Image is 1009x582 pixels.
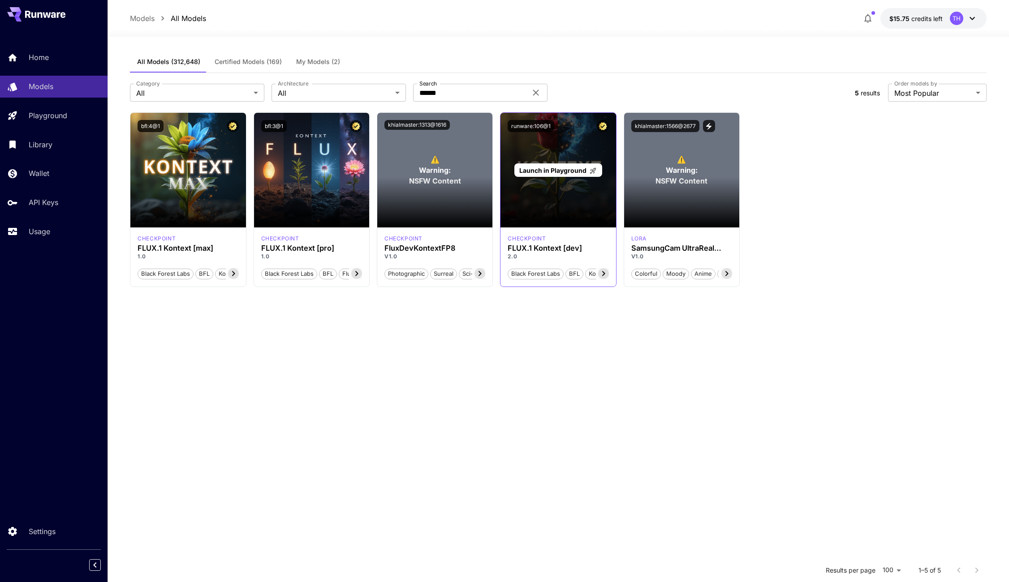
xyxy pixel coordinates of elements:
[196,270,213,278] span: BFL
[508,120,554,132] button: runware:106@1
[666,165,698,175] span: Warning:
[508,268,564,279] button: Black Forest Labs
[130,13,206,24] nav: breadcrumb
[514,163,602,177] a: Launch in Playground
[655,175,707,186] span: NSFW Content
[826,566,875,575] p: Results per page
[227,120,239,132] button: Certified Model – Vetted for best performance and includes a commercial license.
[430,268,457,279] button: Surreal
[29,52,49,63] p: Home
[384,235,423,243] p: checkpoint
[566,270,583,278] span: BFL
[508,270,563,278] span: Black Forest Labs
[631,244,732,252] div: SamsungCam UltraReal Kontex
[89,559,101,571] button: Collapse sidebar
[96,557,108,573] div: Collapse sidebar
[459,270,481,278] span: Sci-Fi
[29,197,58,208] p: API Keys
[880,8,987,29] button: $15.7509TH
[377,113,492,227] div: To view NSFW models, adjust the filter settings and toggle the option on.
[171,13,206,24] a: All Models
[29,110,67,121] p: Playground
[586,270,613,278] span: Kontext
[508,252,608,261] p: 2.0
[278,88,392,98] span: All
[419,80,437,87] label: Search
[137,58,200,66] span: All Models (312,648)
[384,252,485,261] p: V1.0
[339,268,380,279] button: Flux Kontext
[663,270,689,278] span: Moody
[29,526,56,537] p: Settings
[350,120,362,132] button: Certified Model – Vetted for best performance and includes a commercial license.
[319,270,336,278] span: BFL
[138,235,176,243] div: FLUX.1 Kontext [max]
[717,268,752,279] button: Cinematic
[138,120,164,132] button: bfl:4@1
[385,270,428,278] span: Photographic
[138,268,194,279] button: Black Forest Labs
[663,268,689,279] button: Moody
[894,88,972,98] span: Most Popular
[431,270,457,278] span: Surreal
[632,270,660,278] span: Colorful
[384,268,428,279] button: Photographic
[384,120,450,130] button: khialmaster:1313@1616
[703,120,715,132] button: View trigger words
[631,235,647,243] p: lora
[261,120,287,132] button: bfl:3@1
[631,268,661,279] button: Colorful
[261,252,362,261] p: 1.0
[29,81,53,92] p: Models
[565,268,583,279] button: BFL
[195,268,213,279] button: BFL
[718,270,751,278] span: Cinematic
[138,235,176,243] p: checkpoint
[597,120,609,132] button: Certified Model – Vetted for best performance and includes a commercial license.
[339,270,380,278] span: Flux Kontext
[918,566,941,575] p: 1–5 of 5
[215,268,243,279] button: Kontext
[136,88,250,98] span: All
[138,244,238,252] h3: FLUX.1 Kontext [max]
[130,13,155,24] a: Models
[431,154,440,165] span: ⚠️
[631,120,699,132] button: khialmaster:1566@2677
[261,235,299,243] p: checkpoint
[855,89,859,97] span: 5
[631,235,647,243] div: FLUX.1 Kontext [dev]
[409,175,461,186] span: NSFW Content
[585,268,613,279] button: Kontext
[691,270,715,278] span: Anime
[889,15,911,22] span: $15.75
[879,564,904,577] div: 100
[29,139,52,150] p: Library
[261,244,362,252] h3: FLUX.1 Kontext [pro]
[215,58,282,66] span: Certified Models (169)
[261,235,299,243] div: FLUX.1 Kontext [pro]
[677,154,686,165] span: ⚠️
[459,268,482,279] button: Sci-Fi
[911,15,943,22] span: credits left
[136,80,160,87] label: Category
[319,268,337,279] button: BFL
[296,58,340,66] span: My Models (2)
[138,270,193,278] span: Black Forest Labs
[508,235,546,243] div: FLUX.1 Kontext [dev]
[894,80,937,87] label: Order models by
[261,268,317,279] button: Black Forest Labs
[624,113,739,227] div: To view NSFW models, adjust the filter settings and toggle the option on.
[29,226,50,237] p: Usage
[508,244,608,252] h3: FLUX.1 Kontext [dev]
[262,270,317,278] span: Black Forest Labs
[384,244,485,252] h3: FluxDevKontextFP8
[889,14,943,23] div: $15.7509
[519,167,586,174] span: Launch in Playground
[508,235,546,243] p: checkpoint
[419,165,451,175] span: Warning:
[29,168,49,179] p: Wallet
